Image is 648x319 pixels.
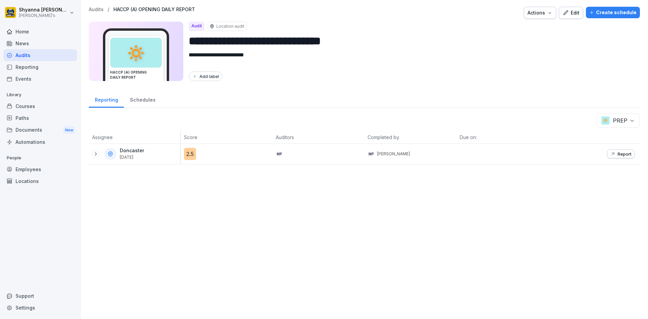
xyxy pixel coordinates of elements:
h3: HACCP (A) OPENING DAILY REPORT [110,70,162,80]
a: DocumentsNew [3,124,77,136]
a: Reporting [89,90,124,108]
p: Assignee [92,134,177,141]
a: News [3,37,77,49]
div: MP [368,151,374,157]
th: Auditors [272,131,364,144]
a: HACCP (A) OPENING DAILY REPORT [113,7,195,12]
button: Add label [189,72,222,81]
a: Courses [3,100,77,112]
a: Schedules [124,90,161,108]
div: 2.5 [184,148,196,160]
a: Audits [89,7,104,12]
a: Locations [3,175,77,187]
p: Completed by [368,134,453,141]
div: Create schedule [589,9,637,16]
div: 🔅 [110,38,162,68]
p: Location audit [216,23,244,29]
a: Events [3,73,77,85]
a: Settings [3,302,77,314]
div: Support [3,290,77,302]
th: Due on: [456,131,548,144]
a: Automations [3,136,77,148]
p: [PERSON_NAME] [377,151,410,157]
p: Library [3,89,77,100]
p: / [108,7,109,12]
div: Audit [189,22,205,31]
div: New [63,126,75,134]
button: Actions [524,7,556,19]
div: Documents [3,124,77,136]
div: Edit [563,9,579,17]
p: Doncaster [120,148,144,154]
p: Shyanna [PERSON_NAME] [19,7,68,13]
div: Add label [192,74,219,79]
button: Create schedule [586,7,640,18]
p: [DATE] [120,155,144,160]
a: Employees [3,163,77,175]
button: Report [607,150,634,158]
a: Audits [3,49,77,61]
p: People [3,153,77,163]
button: Edit [559,7,583,19]
p: Report [618,151,631,157]
a: Reporting [3,61,77,73]
div: Actions [528,9,552,17]
div: MP [276,151,282,157]
a: Home [3,26,77,37]
p: Score [184,134,269,141]
p: [PERSON_NAME]'s [19,13,68,18]
a: Paths [3,112,77,124]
